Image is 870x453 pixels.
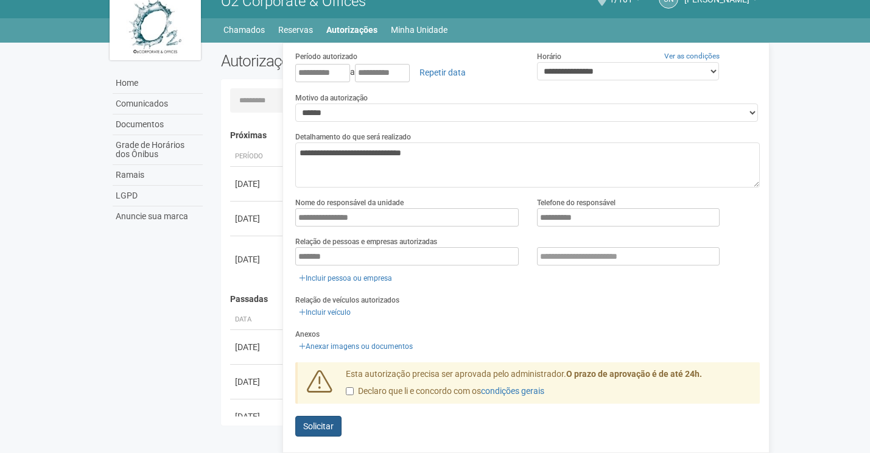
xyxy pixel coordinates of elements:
[295,295,399,306] label: Relação de veículos autorizados
[537,51,561,62] label: Horário
[113,165,203,186] a: Ramais
[412,62,474,83] a: Repetir data
[278,21,313,38] a: Reservas
[235,376,280,388] div: [DATE]
[481,386,544,396] a: condições gerais
[337,368,760,404] div: Esta autorização precisa ser aprovada pelo administrador.
[295,306,354,319] a: Incluir veículo
[235,253,280,265] div: [DATE]
[295,93,368,104] label: Motivo da autorização
[235,410,280,423] div: [DATE]
[230,147,285,167] th: Período
[235,212,280,225] div: [DATE]
[295,62,519,83] div: a
[113,94,203,114] a: Comunicados
[230,131,752,140] h4: Próximas
[235,341,280,353] div: [DATE]
[537,197,616,208] label: Telefone do responsável
[235,178,280,190] div: [DATE]
[230,295,752,304] h4: Passadas
[295,197,404,208] label: Nome do responsável da unidade
[295,272,396,285] a: Incluir pessoa ou empresa
[230,310,285,330] th: Data
[113,114,203,135] a: Documentos
[113,135,203,165] a: Grade de Horários dos Ônibus
[295,51,357,62] label: Período autorizado
[664,52,720,60] a: Ver as condições
[295,340,416,353] a: Anexar imagens ou documentos
[113,206,203,226] a: Anuncie sua marca
[303,421,334,431] span: Solicitar
[326,21,377,38] a: Autorizações
[113,186,203,206] a: LGPD
[295,416,342,437] button: Solicitar
[295,236,437,247] label: Relação de pessoas e empresas autorizadas
[113,73,203,94] a: Home
[391,21,447,38] a: Minha Unidade
[346,387,354,395] input: Declaro que li e concordo com oscondições gerais
[295,329,320,340] label: Anexos
[346,385,544,398] label: Declaro que li e concordo com os
[566,369,702,379] strong: O prazo de aprovação é de até 24h.
[223,21,265,38] a: Chamados
[221,52,482,70] h2: Autorizações
[295,132,411,142] label: Detalhamento do que será realizado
